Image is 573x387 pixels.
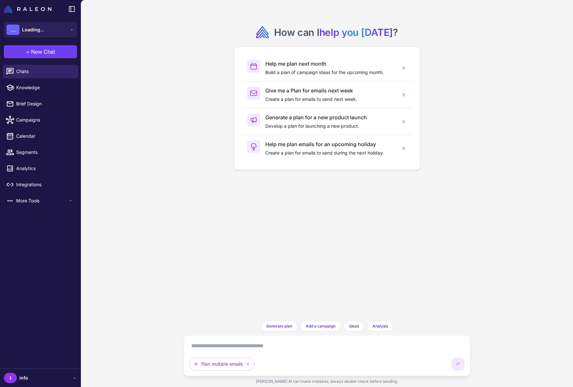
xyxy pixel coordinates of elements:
p: Create a plan for emails to send during the next holiday. [265,149,395,156]
h3: Generate a plan for a new product launch [265,113,395,121]
img: Raleon Logo [4,5,51,13]
span: Add a campaign [306,323,336,329]
span: Analytics [16,165,73,172]
span: Generate plan [266,323,292,329]
button: Analysis [367,321,393,331]
p: Create a plan for emails to send next week. [265,96,395,103]
button: ...Loading... [4,22,77,38]
h3: Help me plan next month [265,60,395,68]
span: New Chat [31,48,55,56]
a: Brief Design [3,97,78,111]
a: Knowledge [3,81,78,94]
span: Analysis [372,323,388,329]
a: Calendar [3,129,78,143]
span: Segments [16,149,73,156]
span: help you [DATE] [319,27,393,38]
span: More Tools [16,197,68,204]
a: Segments [3,145,78,159]
a: Analytics [3,162,78,175]
span: + [26,48,30,56]
button: Add a campaign [300,321,341,331]
a: Integrations [3,178,78,191]
p: Build a plan of campaign ideas for the upcoming month. [265,69,395,76]
h2: How can I ? [274,26,398,39]
button: +New Chat [4,45,77,58]
p: Develop a plan for launching a new product. [265,123,395,130]
button: Ideas [344,321,364,331]
span: Ideas [349,323,359,329]
span: Campaigns [16,116,73,124]
span: info [19,374,28,382]
span: Integrations [16,181,73,188]
a: Chats [3,65,78,78]
a: Raleon Logo [4,5,54,13]
span: Calendar [16,133,73,140]
h3: Give me a Plan for emails next week [265,87,395,94]
div: ... [6,25,19,35]
button: Plan multiple emails [189,358,255,371]
div: [PERSON_NAME] AI can make mistakes, always double check before sending. [184,376,470,387]
button: Generate plan [261,321,298,331]
span: Knowledge [16,84,73,91]
div: I [4,373,17,383]
h3: Help me plan emails for an upcoming holiday [265,140,395,148]
span: Loading... [22,26,44,33]
a: Campaigns [3,113,78,127]
span: Brief Design [16,100,73,107]
span: Chats [16,68,73,75]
